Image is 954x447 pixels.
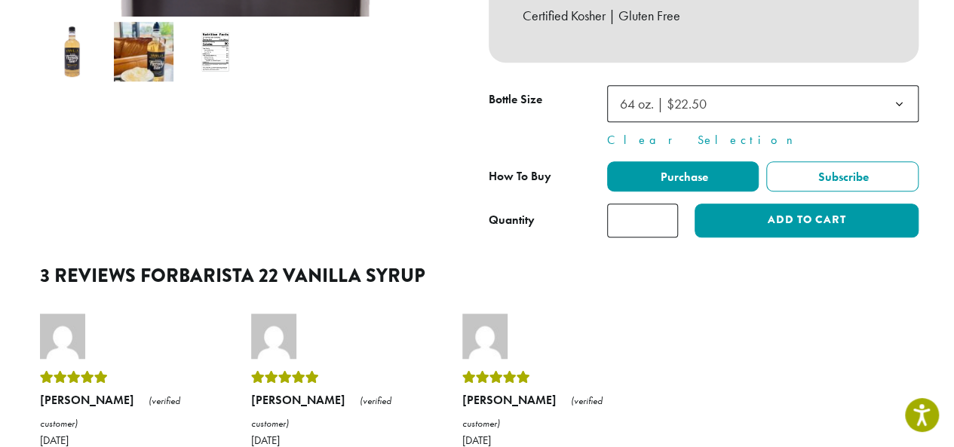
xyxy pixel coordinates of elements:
button: Add to cart [695,204,918,237]
label: Bottle Size [489,89,607,111]
strong: [PERSON_NAME] [462,392,557,408]
span: Purchase [658,169,707,185]
strong: [PERSON_NAME] [251,392,345,408]
div: Rated 5 out of 5 [40,366,213,389]
span: How To Buy [489,168,551,184]
time: [DATE] [462,434,636,446]
time: [DATE] [251,434,425,446]
em: (verified customer) [40,394,180,430]
p: Certified Kosher | Gluten Free [523,3,885,29]
span: Subscribe [816,169,869,185]
em: (verified customer) [462,394,603,430]
h2: 3 reviews for [40,265,915,287]
input: Product quantity [607,204,678,237]
img: Barista 22 Vanilla Syrup [42,22,102,81]
img: Barista 22 Vanilla Syrup - Image 2 [114,22,173,81]
time: [DATE] [40,434,213,446]
strong: [PERSON_NAME] [40,392,134,408]
div: Rated 5 out of 5 [251,366,425,389]
span: 64 oz. | $22.50 [607,85,919,122]
span: Barista 22 Vanilla Syrup [179,262,425,289]
div: Quantity [489,211,535,229]
img: Barista 22 Vanilla Syrup - Image 3 [186,22,245,81]
span: 64 oz. | $22.50 [620,95,707,112]
div: Rated 5 out of 5 [462,366,636,389]
a: Clear Selection [607,131,919,149]
em: (verified customer) [251,394,391,430]
span: 64 oz. | $22.50 [614,89,722,118]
